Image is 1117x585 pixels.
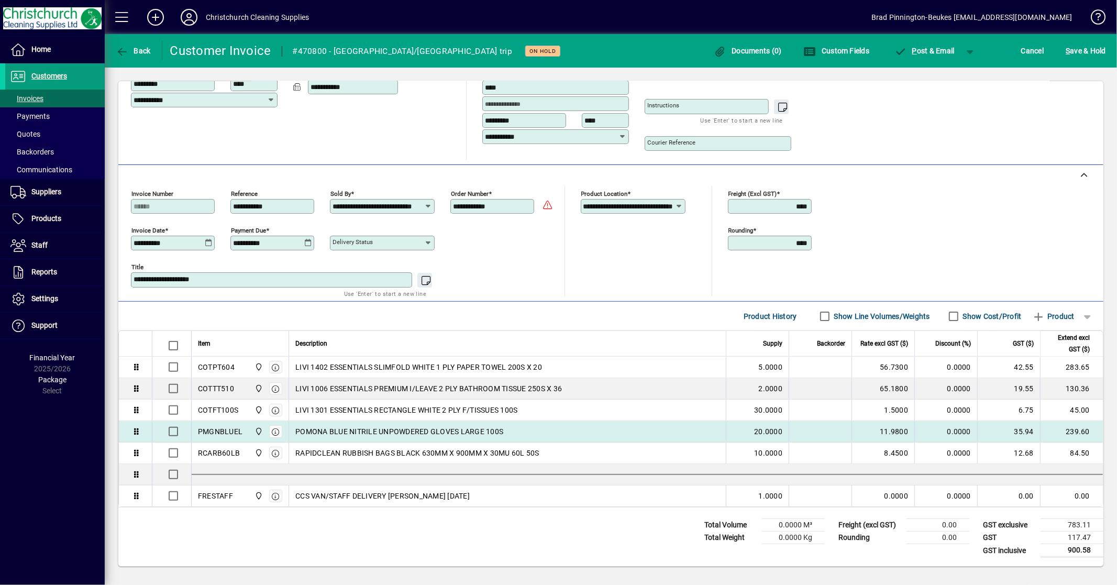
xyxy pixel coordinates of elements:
mat-label: Rounding [728,227,754,234]
span: Rate excl GST ($) [860,338,908,349]
button: Documents (0) [711,41,784,60]
div: COTFT100S [198,405,238,415]
span: P [912,47,917,55]
span: Communications [10,165,72,174]
td: 0.0000 [914,443,977,464]
span: Discount (%) [935,338,971,349]
td: 19.55 [977,378,1040,400]
mat-label: Freight (excl GST) [728,190,777,197]
mat-hint: Use 'Enter' to start a new line [701,114,783,126]
span: LIVI 1402 ESSENTIALS SLIMFOLD WHITE 1 PLY PAPER TOWEL 200S X 20 [295,362,542,372]
span: Cancel [1021,42,1044,59]
a: Quotes [5,125,105,143]
button: Product History [739,307,801,326]
a: Communications [5,161,105,179]
a: Staff [5,233,105,259]
mat-label: Reference [231,190,258,197]
a: Home [5,37,105,63]
button: Post & Email [889,41,960,60]
span: POMONA BLUE NITRILE UNPOWDERED GLOVES LARGE 100S [295,426,503,437]
td: 0.0000 [914,400,977,421]
span: Home [31,45,51,53]
span: Staff [31,241,48,249]
span: Invoices [10,94,43,103]
span: Item [198,338,211,349]
label: Show Line Volumes/Weights [832,311,930,322]
span: ost & Email [894,47,955,55]
td: GST inclusive [978,544,1041,557]
mat-label: Sold by [330,190,351,197]
div: COTTT510 [198,383,234,394]
td: 0.00 [906,532,969,544]
span: Suppliers [31,187,61,196]
a: Knowledge Base [1083,2,1104,36]
span: Christchurch Cleaning Supplies Ltd [252,447,264,459]
div: 1.5000 [858,405,908,415]
span: Package [38,376,67,384]
a: Support [5,313,105,339]
button: Cancel [1019,41,1047,60]
div: 11.9800 [858,426,908,437]
span: Product [1032,308,1075,325]
mat-label: Delivery status [333,238,373,246]
a: Payments [5,107,105,125]
td: 35.94 [977,421,1040,443]
span: Quotes [10,130,40,138]
span: Christchurch Cleaning Supplies Ltd [252,383,264,394]
span: CCS VAN/STAFF DELIVERY [PERSON_NAME] [DATE] [295,491,470,501]
td: 84.50 [1040,443,1103,464]
span: S [1066,47,1070,55]
td: 283.65 [1040,357,1103,378]
span: Reports [31,268,57,276]
span: Products [31,214,61,223]
span: GST ($) [1013,338,1034,349]
td: 0.0000 [914,378,977,400]
mat-label: Invoice date [131,227,165,234]
td: GST [978,532,1041,544]
span: 5.0000 [759,362,783,372]
span: Documents (0) [714,47,782,55]
span: RAPIDCLEAN RUBBISH BAGS BLACK 630MM X 900MM X 30MU 60L 50S [295,448,539,458]
span: Backorder [817,338,845,349]
button: Custom Fields [801,41,872,60]
span: Christchurch Cleaning Supplies Ltd [252,361,264,373]
span: Christchurch Cleaning Supplies Ltd [252,490,264,502]
td: 42.55 [977,357,1040,378]
td: 239.60 [1040,421,1103,443]
div: RCARB60LB [198,448,240,458]
span: Extend excl GST ($) [1047,332,1090,355]
a: Suppliers [5,179,105,205]
mat-label: Invoice number [131,190,173,197]
a: Settings [5,286,105,312]
td: 783.11 [1041,519,1103,532]
td: Total Volume [699,519,762,532]
span: Settings [31,294,58,303]
span: Customers [31,72,67,80]
td: 45.00 [1040,400,1103,421]
mat-label: Title [131,263,143,271]
mat-label: Courier Reference [647,139,695,146]
div: 8.4500 [858,448,908,458]
a: Reports [5,259,105,285]
span: Back [116,47,151,55]
span: LIVI 1301 ESSENTIALS RECTANGLE WHITE 2 PLY F/TISSUES 100S [295,405,517,415]
span: Backorders [10,148,54,156]
span: 20.0000 [754,426,782,437]
td: 0.00 [977,485,1040,506]
td: 0.0000 [914,421,977,443]
span: ave & Hold [1066,42,1106,59]
td: 6.75 [977,400,1040,421]
div: Christchurch Cleaning Supplies [206,9,309,26]
span: 10.0000 [754,448,782,458]
td: 0.00 [906,519,969,532]
span: Supply [763,338,782,349]
td: 0.0000 [914,357,977,378]
td: 117.47 [1041,532,1103,544]
span: Christchurch Cleaning Supplies Ltd [252,426,264,437]
span: 2.0000 [759,383,783,394]
td: 12.68 [977,443,1040,464]
td: Freight (excl GST) [833,519,906,532]
td: 0.0000 M³ [762,519,825,532]
div: Customer Invoice [170,42,271,59]
span: LIVI 1006 ESSENTIALS PREMIUM I/LEAVE 2 PLY BATHROOM TISSUE 250S X 36 [295,383,562,394]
